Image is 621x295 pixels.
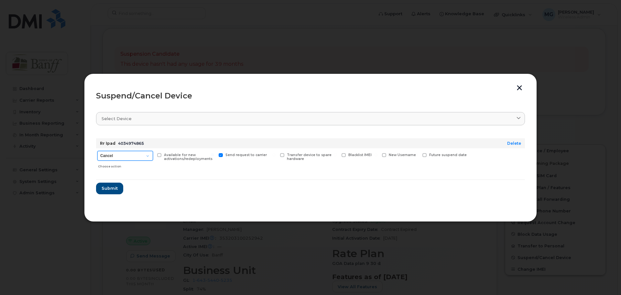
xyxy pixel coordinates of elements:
span: Future suspend date [429,153,467,157]
strong: Rr Ipad [100,141,115,146]
input: Send request to carrier [211,153,214,156]
input: Future suspend date [415,153,418,156]
span: Available for new activations/redeployments [164,153,212,161]
span: Send request to carrier [225,153,267,157]
span: 4034974865 [118,141,144,146]
span: Submit [102,185,118,191]
span: New Username [389,153,416,157]
div: Suspend/Cancel Device [96,92,525,100]
div: Choose action [98,161,153,169]
input: Blacklist IMEI [334,153,337,156]
input: Transfer device to spare hardware [272,153,276,156]
button: Submit [96,183,123,194]
span: Transfer device to spare hardware [287,153,332,161]
a: Select device [96,112,525,125]
span: Select device [102,116,132,122]
a: Delete [507,141,521,146]
input: New Username [374,153,377,156]
span: Blacklist IMEI [348,153,372,157]
input: Available for new activations/redeployments [149,153,153,156]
